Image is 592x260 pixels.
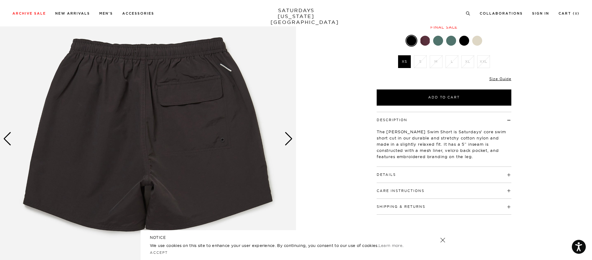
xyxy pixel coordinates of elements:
button: Care Instructions [377,189,424,193]
button: Add to Cart [377,89,511,106]
button: Description [377,118,407,122]
div: Next slide [285,132,293,146]
a: Accessories [122,12,154,15]
a: Learn more [379,243,402,248]
a: Collaborations [480,12,523,15]
a: Sign In [532,12,549,15]
a: SATURDAYS[US_STATE][GEOGRAPHIC_DATA] [271,7,322,25]
a: New Arrivals [55,12,90,15]
a: Accept [150,250,168,255]
a: Cart (0) [558,12,580,15]
div: Previous slide [3,132,11,146]
small: 0 [575,12,577,15]
button: Shipping & Returns [377,205,425,208]
p: The [PERSON_NAME] Swim Short is Saturdays' core swim short cut in our durable and stretchy cotton... [377,129,511,160]
label: XS [398,55,411,68]
a: Men's [99,12,113,15]
button: Details [377,173,396,176]
div: Final sale [376,25,512,30]
a: Size Guide [489,76,511,81]
p: We use cookies on this site to enhance your user experience. By continuing, you consent to our us... [150,242,420,249]
a: Archive Sale [12,12,46,15]
h5: NOTICE [150,235,442,240]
